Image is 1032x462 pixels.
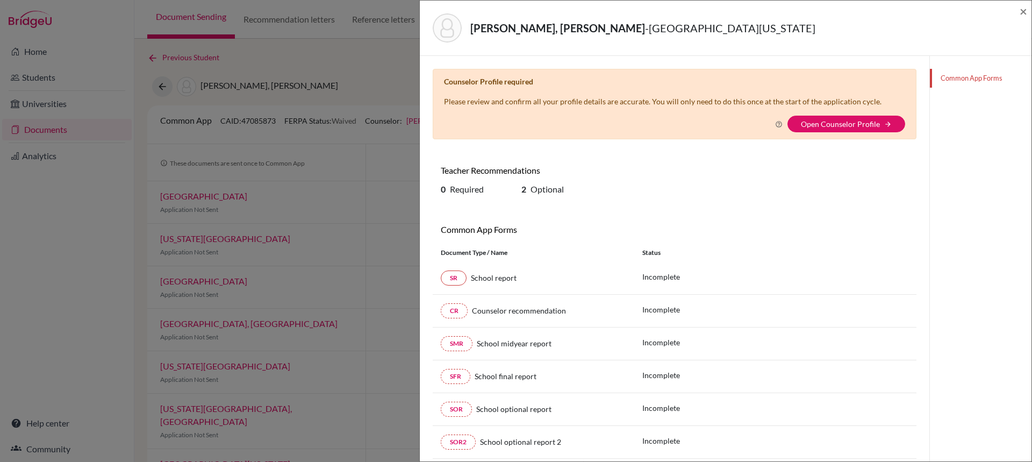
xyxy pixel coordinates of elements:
[441,165,666,175] h6: Teacher Recommendations
[433,248,634,258] div: Document Type / Name
[634,248,916,258] div: Status
[441,402,472,417] a: SOR
[441,336,472,351] a: SMR
[441,435,476,450] a: SOR2
[441,184,446,194] b: 0
[450,184,484,194] span: Required
[441,303,468,318] a: CR
[521,184,526,194] b: 2
[480,437,561,446] span: School optional report 2
[642,402,680,414] p: Incomplete
[645,22,815,34] span: - [GEOGRAPHIC_DATA][US_STATE]
[930,69,1031,88] a: Common App Forms
[476,404,551,414] span: School optional report
[475,372,536,381] span: School final report
[444,96,881,107] p: Please review and confirm all your profile details are accurate. You will only need to do this on...
[441,369,470,384] a: SFR
[642,271,680,282] p: Incomplete
[470,22,645,34] strong: [PERSON_NAME], [PERSON_NAME]
[1020,5,1027,18] button: Close
[477,339,551,348] span: School midyear report
[441,224,666,234] h6: Common App Forms
[801,119,880,129] a: Open Counselor Profile
[787,116,905,132] button: Open Counselor Profilearrow_forward
[531,184,564,194] span: Optional
[642,369,680,381] p: Incomplete
[642,304,680,315] p: Incomplete
[471,273,517,282] span: School report
[472,306,566,315] span: Counselor recommendation
[444,77,533,86] b: Counselor Profile required
[1020,3,1027,19] span: ×
[441,271,467,286] a: SR
[642,435,680,446] p: Incomplete
[884,120,892,128] i: arrow_forward
[642,337,680,348] p: Incomplete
